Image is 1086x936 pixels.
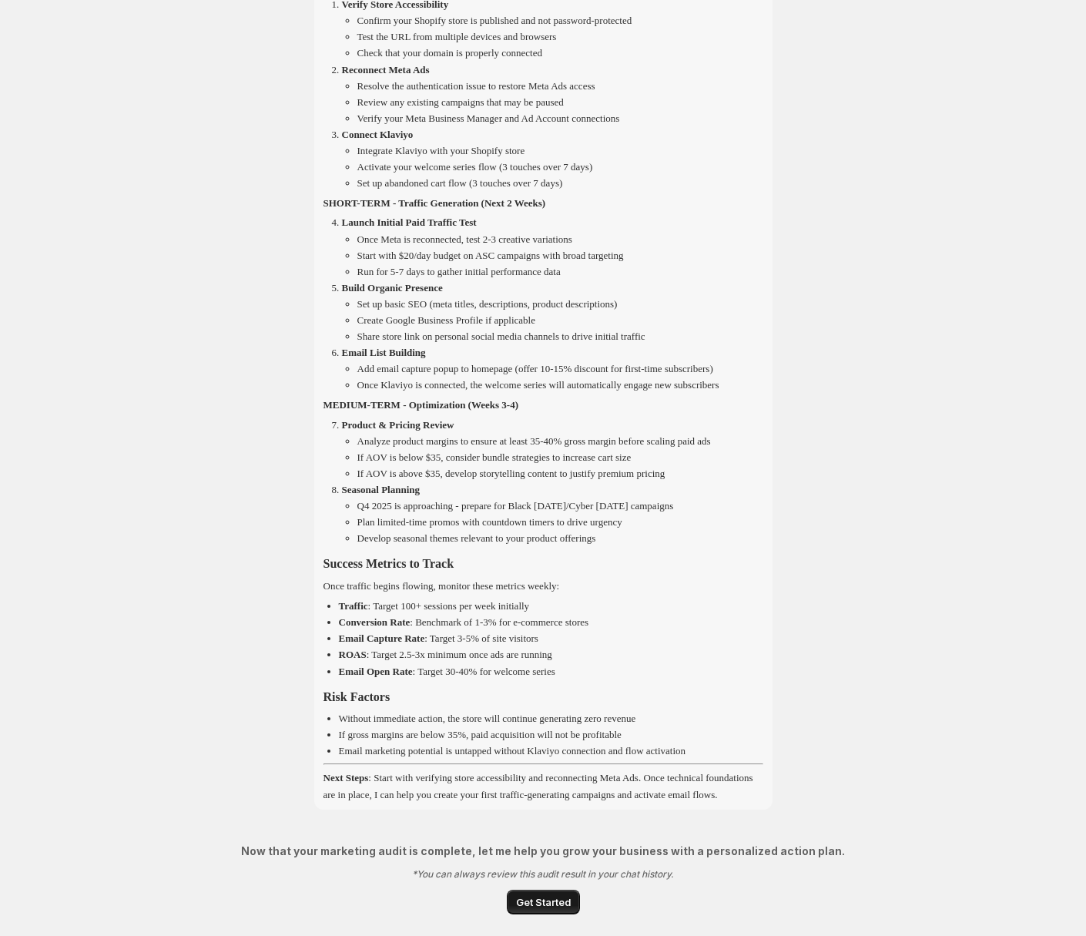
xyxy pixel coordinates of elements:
li: Develop seasonal themes relevant to your product offerings [357,531,763,546]
li: Create Google Business Profile if applicable [357,313,763,328]
li: Q4 2025 is approaching - prepare for Black [DATE]/Cyber [DATE] campaigns [357,498,763,514]
li: If AOV is above $35, develop storytelling content to justify premium pricing [357,466,763,481]
p: : Target 2.5-3x minimum once ads are running [339,649,552,660]
li: Once Klaviyo is connected, the welcome series will automatically engage new subscribers [357,377,763,393]
li: Share store link on personal social media channels to drive initial traffic [357,329,763,344]
li: Activate your welcome series flow (3 touches over 7 days) [357,159,763,175]
p: Once traffic begins flowing, monitor these metrics weekly: [323,578,763,595]
h3: Risk Factors [323,686,763,707]
strong: Connect Klaviyo [342,129,414,140]
li: Run for 5-7 days to gather initial performance data [357,264,763,280]
span: Get Started [516,894,571,910]
li: Confirm your Shopify store is published and not password-protected [357,13,763,29]
p: Email marketing potential is untapped without Klaviyo connection and flow activation [339,745,686,757]
li: Verify your Meta Business Manager and Ad Account connections [357,111,763,126]
p: If gross margins are below 35%, paid acquisition will not be profitable [339,729,622,740]
li: Set up basic SEO (meta titles, descriptions, product descriptions) [357,297,763,312]
h3: Success Metrics to Track [323,553,763,574]
li: Add email capture popup to homepage (offer 10-15% discount for first-time subscribers) [357,361,763,377]
p: : Target 3-5% of site visitors [339,632,538,644]
strong: Conversion Rate [339,616,411,628]
p: : Target 30-40% for welcome series [339,666,555,677]
strong: SHORT-TERM - Traffic Generation (Next 2 Weeks) [323,197,546,209]
li: Start with $20/day budget on ASC campaigns with broad targeting [357,248,763,263]
strong: Next Steps [323,772,369,783]
p: Now that your marketing audit is complete, let me help you grow your business with a personalized... [241,844,845,859]
li: If AOV is below $35, consider bundle strategies to increase cart size [357,450,763,465]
li: Check that your domain is properly connected [357,45,763,61]
strong: Traffic [339,600,368,612]
li: Once Meta is reconnected, test 2-3 creative variations [357,232,763,247]
strong: Product & Pricing Review [342,419,454,431]
strong: Seasonal Planning [342,484,421,495]
em: *You can always review this audit result in your chat history. [412,868,674,880]
strong: Email Open Rate [339,666,413,677]
li: Integrate Klaviyo with your Shopify store [357,143,763,159]
li: Review any existing campaigns that may be paused [357,95,763,110]
p: Without immediate action, the store will continue generating zero revenue [339,713,636,724]
p: : Start with verifying store accessibility and reconnecting Meta Ads. Once technical foundations ... [323,770,763,803]
strong: MEDIUM-TERM - Optimization (Weeks 3-4) [323,399,518,411]
strong: Email Capture Rate [339,632,425,644]
p: : Target 100+ sessions per week initially [339,600,530,612]
strong: ROAS [339,649,367,660]
li: Resolve the authentication issue to restore Meta Ads access [357,79,763,94]
li: Analyze product margins to ensure at least 35-40% gross margin before scaling paid ads [357,434,763,449]
strong: Build Organic Presence [342,282,443,294]
strong: Reconnect Meta Ads [342,64,430,75]
p: : Benchmark of 1-3% for e-commerce stores [339,616,589,628]
strong: Email List Building [342,347,426,358]
li: Test the URL from multiple devices and browsers [357,29,763,45]
button: Get Started [507,890,580,914]
strong: Launch Initial Paid Traffic Test [342,216,477,228]
li: Plan limited-time promos with countdown timers to drive urgency [357,515,763,530]
li: Set up abandoned cart flow (3 touches over 7 days) [357,176,763,191]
